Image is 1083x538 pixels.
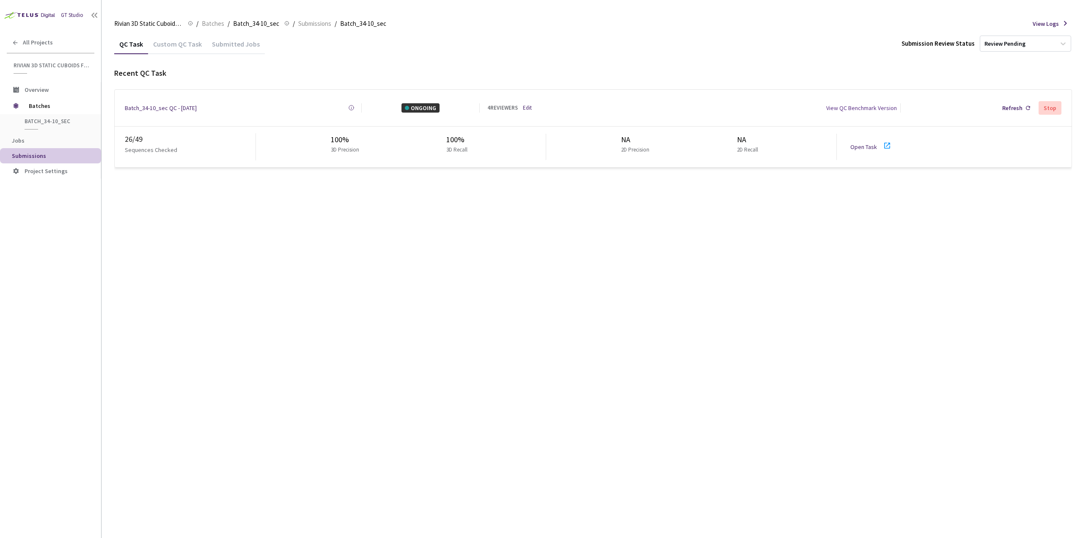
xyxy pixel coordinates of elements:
[125,103,197,113] a: Batch_34-10_sec QC - [DATE]
[293,19,295,29] li: /
[826,103,897,113] div: View QC Benchmark Version
[1002,103,1023,113] div: Refresh
[233,19,279,29] span: Batch_34-10_sec
[297,19,333,28] a: Submissions
[340,19,386,29] span: Batch_34-10_sec
[14,62,89,69] span: Rivian 3D Static Cuboids fixed[2024-25]
[487,104,518,112] div: 4 REVIEWERS
[12,152,46,160] span: Submissions
[125,133,256,145] div: 26 / 49
[25,118,87,125] span: Batch_34-10_sec
[23,39,53,46] span: All Projects
[850,143,877,151] a: Open Task
[61,11,83,19] div: GT Studio
[29,97,87,114] span: Batches
[331,134,363,146] div: 100%
[196,19,198,29] li: /
[621,134,653,146] div: NA
[737,134,761,146] div: NA
[114,19,183,29] span: Rivian 3D Static Cuboids fixed[2024-25]
[202,19,224,29] span: Batches
[737,146,758,154] p: 2D Recall
[1044,105,1056,111] div: Stop
[207,40,265,54] div: Submitted Jobs
[148,40,207,54] div: Custom QC Task
[621,146,649,154] p: 2D Precision
[902,39,975,49] div: Submission Review Status
[228,19,230,29] li: /
[114,67,1072,79] div: Recent QC Task
[12,137,25,144] span: Jobs
[401,103,440,113] div: ONGOING
[298,19,331,29] span: Submissions
[335,19,337,29] li: /
[125,145,177,155] p: Sequences Checked
[25,167,68,175] span: Project Settings
[446,134,471,146] div: 100%
[984,40,1025,48] div: Review Pending
[114,40,148,54] div: QC Task
[200,19,226,28] a: Batches
[25,86,49,94] span: Overview
[331,146,359,154] p: 3D Precision
[1033,19,1059,28] span: View Logs
[446,146,467,154] p: 3D Recall
[523,104,532,112] a: Edit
